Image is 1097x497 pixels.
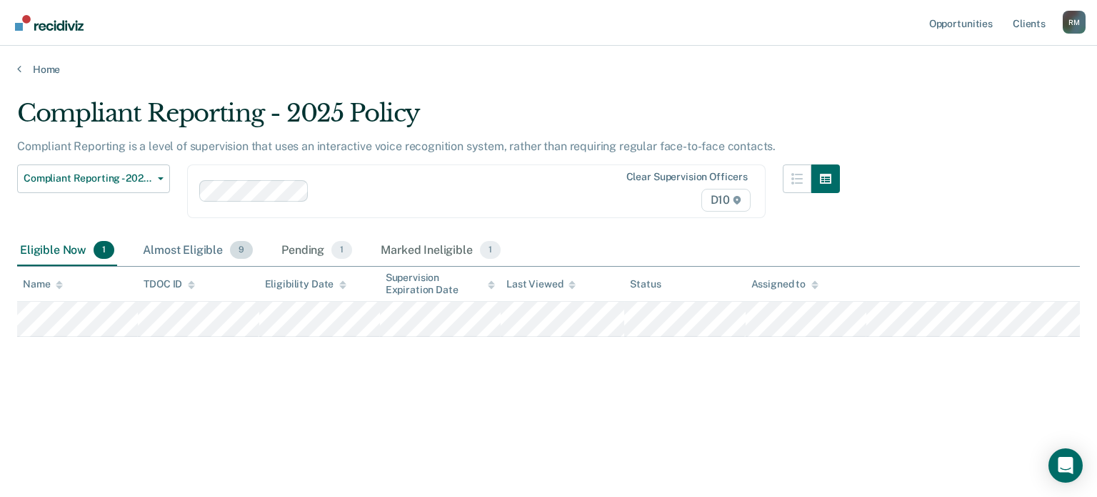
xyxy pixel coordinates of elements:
span: Compliant Reporting - 2025 Policy [24,172,152,184]
span: 1 [94,241,114,260]
div: Compliant Reporting - 2025 Policy [17,99,840,139]
p: Compliant Reporting is a level of supervision that uses an interactive voice recognition system, ... [17,139,776,153]
div: Status [630,278,661,290]
button: Compliant Reporting - 2025 Policy [17,164,170,193]
span: D10 [701,189,751,212]
div: Last Viewed [506,278,576,290]
span: 1 [480,241,501,260]
span: 9 [230,241,253,260]
div: TDOC ID [144,278,195,290]
div: Name [23,278,63,290]
a: Home [17,63,1080,76]
div: Eligible Now1 [17,235,117,267]
div: Eligibility Date [265,278,347,290]
span: 1 [331,241,352,260]
div: Almost Eligible9 [140,235,256,267]
img: Recidiviz [15,15,84,31]
div: Pending1 [279,235,355,267]
div: Open Intercom Messenger [1048,448,1083,483]
div: Supervision Expiration Date [386,272,495,296]
button: Profile dropdown button [1063,11,1086,34]
div: Assigned to [751,278,818,290]
div: Marked Ineligible1 [378,235,504,267]
div: Clear supervision officers [626,171,748,183]
div: R M [1063,11,1086,34]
